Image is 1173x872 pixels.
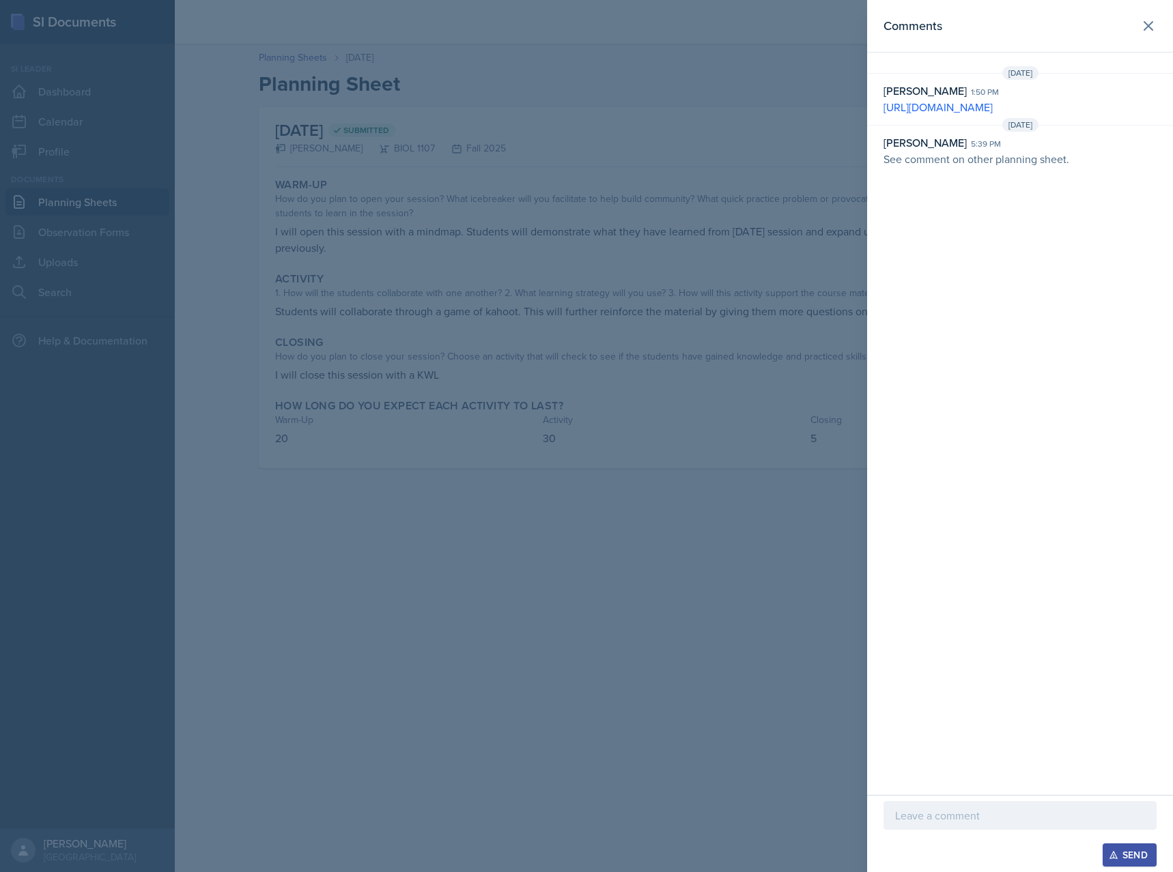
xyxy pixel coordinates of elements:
[884,134,967,151] div: [PERSON_NAME]
[884,100,993,115] a: [URL][DOMAIN_NAME]
[1112,849,1148,860] div: Send
[884,83,967,99] div: [PERSON_NAME]
[1002,118,1038,132] span: [DATE]
[971,138,1001,150] div: 5:39 pm
[884,16,942,35] h2: Comments
[884,151,1157,167] p: See comment on other planning sheet.
[1002,66,1038,80] span: [DATE]
[971,86,999,98] div: 1:50 pm
[1103,843,1157,867] button: Send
